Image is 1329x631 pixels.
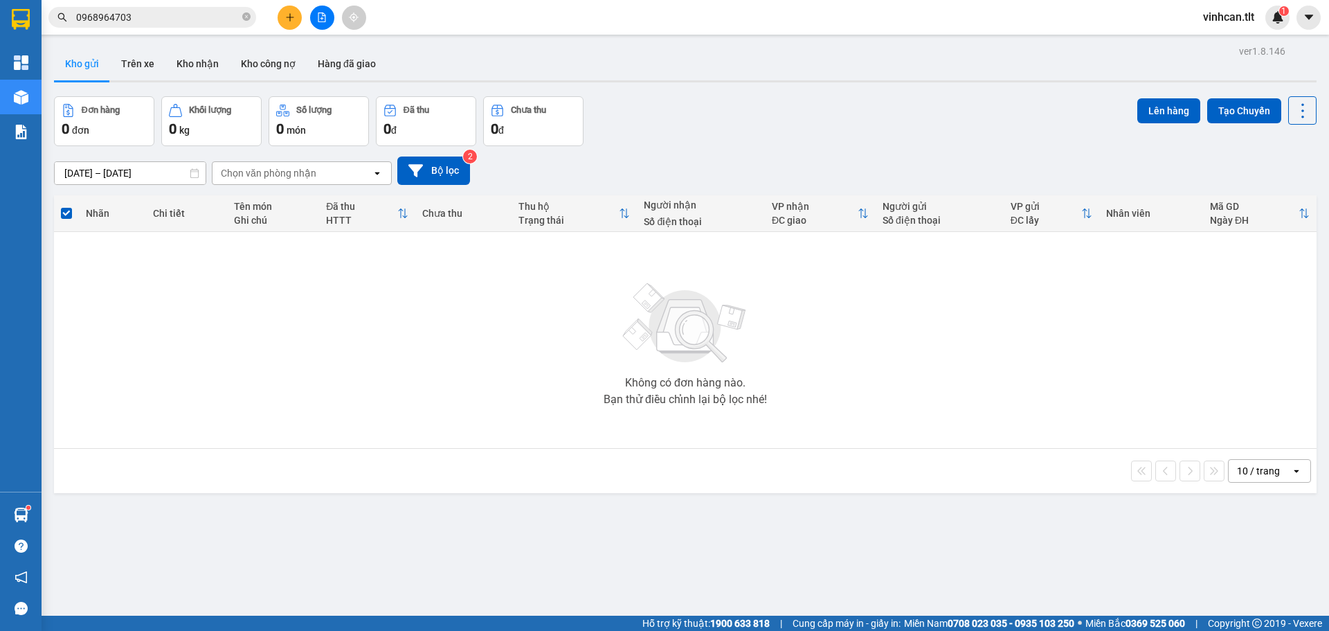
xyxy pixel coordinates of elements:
img: warehouse-icon [14,508,28,522]
div: Nhân viên [1106,208,1195,219]
span: 0 [62,121,69,137]
th: Toggle SortBy [512,195,637,232]
span: ⚪️ [1078,621,1082,626]
div: Đã thu [326,201,397,212]
button: Đơn hàng0đơn [54,96,154,146]
div: Số lượng [296,105,332,115]
span: Cung cấp máy in - giấy in: [793,616,901,631]
sup: 1 [1279,6,1289,16]
img: icon-new-feature [1272,11,1284,24]
div: Đã thu [404,105,429,115]
button: Số lượng0món [269,96,369,146]
span: caret-down [1303,11,1315,24]
span: đ [391,125,397,136]
div: Chưa thu [511,105,546,115]
span: kg [179,125,190,136]
button: Lên hàng [1137,98,1200,123]
div: Khối lượng [189,105,231,115]
div: Số điện thoại [883,215,997,226]
button: file-add [310,6,334,30]
div: Người gửi [883,201,997,212]
span: đơn [72,125,89,136]
img: svg+xml;base64,PHN2ZyBjbGFzcz0ibGlzdC1wbHVnX19zdmciIHhtbG5zPSJodHRwOi8vd3d3LnczLm9yZy8yMDAwL3N2Zy... [616,275,754,372]
input: Tìm tên, số ĐT hoặc mã đơn [76,10,239,25]
button: Kho gửi [54,47,110,80]
img: logo-vxr [12,9,30,30]
span: 0 [169,121,177,137]
img: warehouse-icon [14,90,28,105]
div: Chi tiết [153,208,220,219]
button: Bộ lọc [397,157,470,185]
button: Đã thu0đ [376,96,476,146]
div: ĐC giao [772,215,858,226]
button: Hàng đã giao [307,47,387,80]
th: Toggle SortBy [319,195,415,232]
div: Chọn văn phòng nhận [221,166,316,180]
button: Khối lượng0kg [161,96,262,146]
div: VP nhận [772,201,858,212]
img: dashboard-icon [14,55,28,70]
button: Kho nhận [165,47,230,80]
div: VP gửi [1011,201,1082,212]
span: Hỗ trợ kỹ thuật: [642,616,770,631]
span: copyright [1252,619,1262,628]
span: close-circle [242,12,251,21]
button: Chưa thu0đ [483,96,584,146]
span: question-circle [15,540,28,553]
div: ĐC lấy [1011,215,1082,226]
span: 0 [491,121,498,137]
span: close-circle [242,11,251,24]
button: Tạo Chuyến [1207,98,1281,123]
th: Toggle SortBy [765,195,876,232]
span: | [1195,616,1197,631]
div: Chưa thu [422,208,505,219]
strong: 0708 023 035 - 0935 103 250 [948,618,1074,629]
div: Không có đơn hàng nào. [625,377,745,389]
button: Kho công nợ [230,47,307,80]
div: 10 / trang [1237,464,1280,478]
sup: 2 [463,150,477,163]
span: message [15,602,28,615]
strong: 0369 525 060 [1125,618,1185,629]
svg: open [372,168,383,179]
span: vinhcan.tlt [1192,8,1265,26]
img: solution-icon [14,125,28,139]
div: Ngày ĐH [1210,215,1299,226]
span: món [287,125,306,136]
th: Toggle SortBy [1203,195,1317,232]
input: Select a date range. [55,162,206,184]
span: 1 [1281,6,1286,16]
span: 0 [276,121,284,137]
div: Tên món [234,201,312,212]
span: đ [498,125,504,136]
th: Toggle SortBy [1004,195,1100,232]
button: aim [342,6,366,30]
span: Miền Nam [904,616,1074,631]
button: caret-down [1296,6,1321,30]
div: Bạn thử điều chỉnh lại bộ lọc nhé! [604,394,767,405]
div: Mã GD [1210,201,1299,212]
strong: 1900 633 818 [710,618,770,629]
span: Miền Bắc [1085,616,1185,631]
span: search [57,12,67,22]
div: Số điện thoại [644,216,758,227]
div: Ghi chú [234,215,312,226]
span: aim [349,12,359,22]
span: | [780,616,782,631]
svg: open [1291,465,1302,477]
sup: 1 [26,506,30,510]
div: HTTT [326,215,397,226]
span: 0 [383,121,391,137]
button: Trên xe [110,47,165,80]
span: plus [285,12,295,22]
button: plus [278,6,302,30]
div: Nhãn [86,208,138,219]
div: ver 1.8.146 [1239,44,1285,59]
div: Người nhận [644,199,758,211]
span: file-add [317,12,327,22]
div: Trạng thái [518,215,619,226]
div: Thu hộ [518,201,619,212]
div: Đơn hàng [82,105,120,115]
span: notification [15,571,28,584]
